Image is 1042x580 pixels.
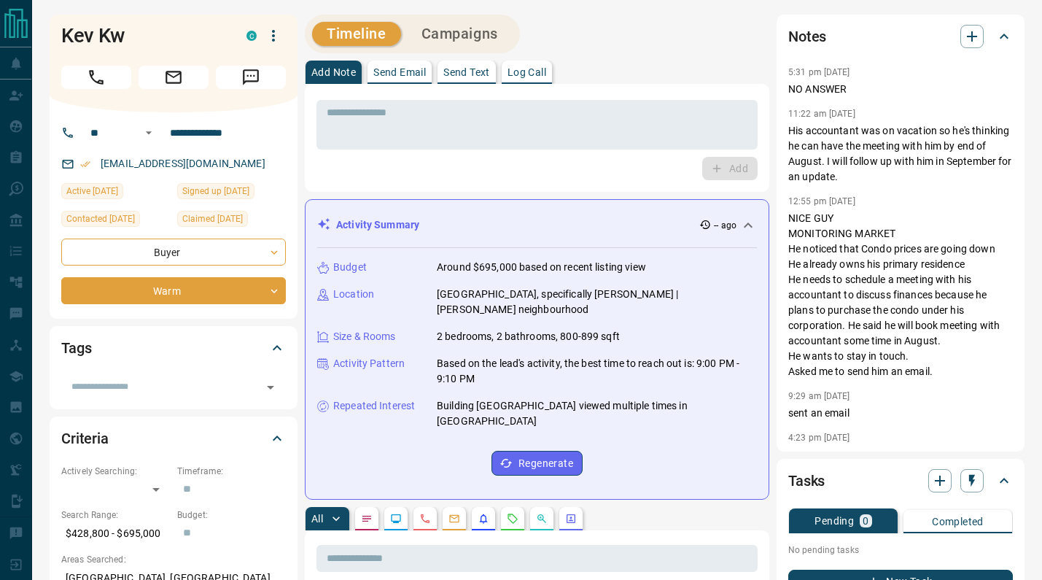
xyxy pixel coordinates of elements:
[788,469,825,492] h2: Tasks
[61,553,286,566] p: Areas Searched:
[61,336,91,360] h2: Tags
[246,31,257,41] div: condos.ca
[66,184,118,198] span: Active [DATE]
[565,513,577,525] svg: Agent Actions
[390,513,402,525] svg: Lead Browsing Activity
[788,433,850,443] p: 4:23 pm [DATE]
[317,212,757,239] div: Activity Summary-- ago
[177,183,286,204] div: Sun Jan 31 2021
[61,239,286,266] div: Buyer
[139,66,209,89] span: Email
[448,513,460,525] svg: Emails
[101,158,265,169] a: [EMAIL_ADDRESS][DOMAIN_NAME]
[437,398,757,429] p: Building [GEOGRAPHIC_DATA] viewed multiple times in [GEOGRAPHIC_DATA]
[61,66,131,89] span: Call
[863,516,868,526] p: 0
[182,212,243,226] span: Claimed [DATE]
[788,211,1013,379] p: NICE GUY MONITORING MARKET He noticed that Condo prices are going down He already owns his primar...
[333,398,415,414] p: Repeated Interest
[61,277,286,304] div: Warm
[61,330,286,366] div: Tags
[80,159,90,169] svg: Email Verified
[437,260,646,275] p: Around $695,000 based on recent listing view
[508,67,546,77] p: Log Call
[788,391,850,401] p: 9:29 am [DATE]
[333,329,396,344] p: Size & Rooms
[373,67,426,77] p: Send Email
[260,377,281,398] button: Open
[177,509,286,522] p: Budget:
[336,217,419,233] p: Activity Summary
[61,427,109,450] h2: Criteria
[177,211,286,231] div: Mon Jan 17 2022
[932,517,984,527] p: Completed
[182,184,249,198] span: Signed up [DATE]
[61,522,170,546] p: $428,800 - $695,000
[216,66,286,89] span: Message
[61,421,286,456] div: Criteria
[61,183,170,204] div: Sat Aug 30 2025
[61,465,170,478] p: Actively Searching:
[788,463,1013,498] div: Tasks
[491,451,583,476] button: Regenerate
[788,123,1013,185] p: His accountant was on vacation so he's thinking he can have the meeting with him by end of August...
[788,406,1013,421] p: sent an email
[312,22,401,46] button: Timeline
[61,509,170,522] p: Search Range:
[333,356,405,371] p: Activity Pattern
[788,82,1013,97] p: NO ANSWER
[536,513,548,525] svg: Opportunities
[443,67,490,77] p: Send Text
[177,465,286,478] p: Timeframe:
[61,24,225,47] h1: Kev Kw
[419,513,431,525] svg: Calls
[361,513,373,525] svg: Notes
[788,196,855,206] p: 12:55 pm [DATE]
[311,67,356,77] p: Add Note
[714,219,736,232] p: -- ago
[507,513,518,525] svg: Requests
[788,67,850,77] p: 5:31 pm [DATE]
[437,356,757,387] p: Based on the lead's activity, the best time to reach out is: 9:00 PM - 9:10 PM
[311,514,323,524] p: All
[333,260,367,275] p: Budget
[437,287,757,317] p: [GEOGRAPHIC_DATA], specifically [PERSON_NAME] | [PERSON_NAME] neighbourhood
[788,109,855,119] p: 11:22 am [DATE]
[407,22,513,46] button: Campaigns
[788,539,1013,561] p: No pending tasks
[788,19,1013,54] div: Notes
[61,211,170,231] div: Tue Sep 09 2025
[437,329,620,344] p: 2 bedrooms, 2 bathrooms, 800-899 sqft
[788,25,826,48] h2: Notes
[478,513,489,525] svg: Listing Alerts
[814,516,854,526] p: Pending
[140,124,158,142] button: Open
[66,212,135,226] span: Contacted [DATE]
[333,287,374,302] p: Location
